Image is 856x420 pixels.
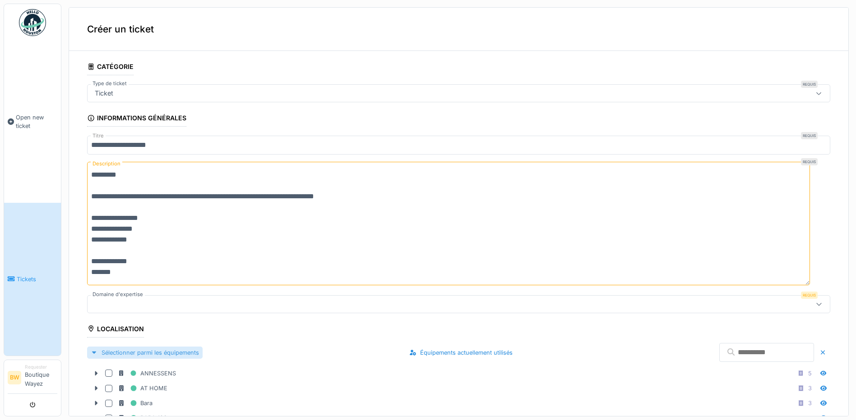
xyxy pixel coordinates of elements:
[17,275,57,283] span: Tickets
[8,371,21,384] li: BW
[4,203,61,356] a: Tickets
[118,383,167,394] div: AT HOME
[801,158,818,165] div: Requis
[118,368,176,379] div: ANNESSENS
[91,88,117,98] div: Ticket
[801,132,818,139] div: Requis
[16,113,57,130] span: Open new ticket
[91,80,129,87] label: Type de ticket
[801,292,818,299] div: Requis
[808,399,812,407] div: 3
[118,397,153,409] div: Bara
[808,384,812,393] div: 3
[801,81,818,88] div: Requis
[87,111,186,127] div: Informations générales
[406,347,516,359] div: Équipements actuellement utilisés
[91,291,145,298] label: Domaine d'expertise
[87,322,144,338] div: Localisation
[69,8,848,51] div: Créer un ticket
[4,41,61,203] a: Open new ticket
[87,347,203,359] div: Sélectionner parmi les équipements
[91,132,106,140] label: Titre
[8,364,57,394] a: BW RequesterBoutique Wayez
[91,158,122,169] label: Description
[25,364,57,392] li: Boutique Wayez
[87,60,134,75] div: Catégorie
[808,369,812,378] div: 5
[19,9,46,36] img: Badge_color-CXgf-gQk.svg
[25,364,57,370] div: Requester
